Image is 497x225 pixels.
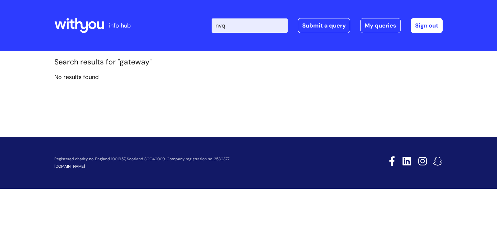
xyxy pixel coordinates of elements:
p: Registered charity no. England 1001957, Scotland SCO40009. Company registration no. 2580377 [54,157,343,161]
a: [DOMAIN_NAME] [54,164,85,169]
a: My queries [360,18,401,33]
p: No results found [54,72,443,82]
a: Submit a query [298,18,350,33]
a: Sign out [411,18,443,33]
p: info hub [109,20,131,31]
h1: Search results for "gateway" [54,58,443,67]
input: Search [212,18,288,33]
div: | - [212,18,443,33]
